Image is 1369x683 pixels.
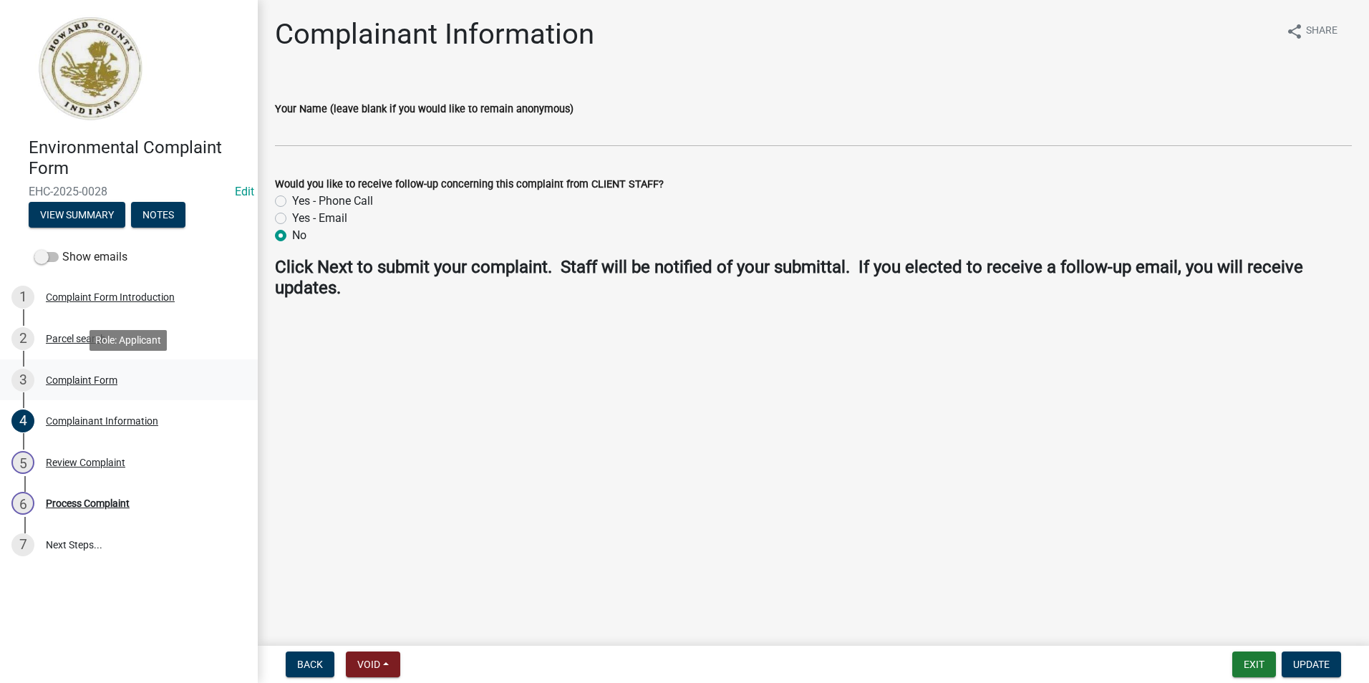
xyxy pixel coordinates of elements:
div: Complaint Form [46,375,117,385]
h1: Complainant Information [275,17,594,52]
div: Review Complaint [46,457,125,468]
label: Your Name (leave blank if you would like to remain anonymous) [275,105,574,115]
strong: Click Next to submit your complaint. Staff will be notified of your submittal. If you elected to ... [275,257,1303,298]
div: Complaint Form Introduction [46,292,175,302]
img: Howard County, Indiana [29,15,151,122]
h4: Environmental Complaint Form [29,137,246,179]
wm-modal-confirm: Notes [131,210,185,221]
label: Yes - Email [292,210,347,227]
span: Void [357,659,380,670]
div: 6 [11,492,34,515]
a: Edit [235,185,254,198]
button: Exit [1232,651,1276,677]
button: View Summary [29,202,125,228]
div: 4 [11,410,34,432]
span: Update [1293,659,1330,670]
span: Back [297,659,323,670]
span: Share [1306,23,1337,40]
button: Update [1282,651,1341,677]
button: Back [286,651,334,677]
div: Complainant Information [46,416,158,426]
label: Show emails [34,248,127,266]
button: Void [346,651,400,677]
div: 3 [11,369,34,392]
span: EHC-2025-0028 [29,185,229,198]
button: Notes [131,202,185,228]
div: Process Complaint [46,498,130,508]
label: Would you like to receive follow-up concerning this complaint from CLIENT STAFF? [275,180,664,190]
div: 2 [11,327,34,350]
div: Role: Applicant [90,330,167,351]
div: Parcel search [46,334,106,344]
button: shareShare [1274,17,1349,45]
div: 1 [11,286,34,309]
label: No [292,227,306,244]
div: 7 [11,533,34,556]
label: Yes - Phone Call [292,193,373,210]
wm-modal-confirm: Summary [29,210,125,221]
div: 5 [11,451,34,474]
wm-modal-confirm: Edit Application Number [235,185,254,198]
i: share [1286,23,1303,40]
